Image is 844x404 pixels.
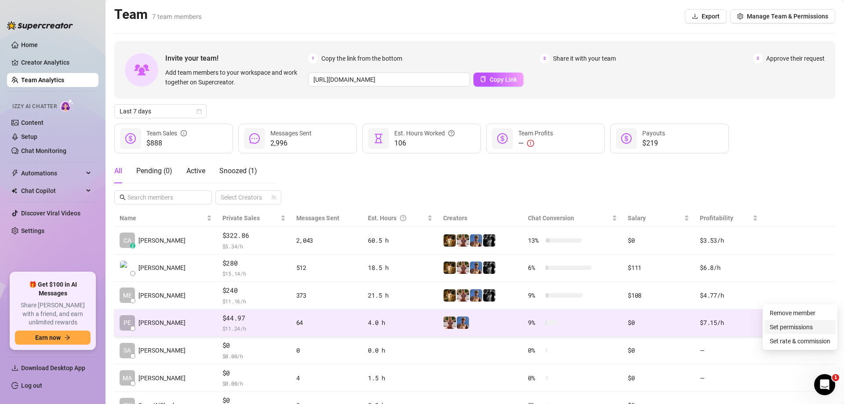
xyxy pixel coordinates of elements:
span: exclamation-circle [527,140,534,147]
div: 4 [296,373,358,383]
span: $ 5.34 /h [222,242,286,251]
img: Dallas [470,262,482,274]
a: Setup [21,133,37,140]
span: Messages Sent [270,130,312,137]
span: Payouts [642,130,665,137]
img: Marvin [444,262,456,274]
img: Marvin [444,289,456,302]
span: $ 11.16 /h [222,297,286,306]
button: Earn nowarrow-right [15,331,91,345]
a: Settings [21,227,44,234]
span: PE [124,318,131,328]
span: Izzy AI Chatter [12,102,57,111]
a: Log out [21,382,42,389]
h2: Team [114,6,202,23]
span: copy [480,76,486,82]
span: Active [186,167,205,175]
span: SA [124,346,131,355]
a: Chat Monitoring [21,147,66,154]
span: $280 [222,258,286,269]
div: 21.5 h [368,291,433,300]
div: 512 [296,263,358,273]
div: $111 [628,263,689,273]
span: dollar-circle [125,133,136,144]
span: 2 [540,54,549,63]
span: [PERSON_NAME] [138,263,186,273]
img: Destiny [457,289,469,302]
span: 106 [394,138,455,149]
span: Share [PERSON_NAME] with a friend, and earn unlimited rewards [15,301,91,327]
span: message [249,133,260,144]
span: Team Profits [518,130,553,137]
img: Destiny [457,234,469,247]
div: $7.15 /h [700,318,758,328]
div: 64 [296,318,358,328]
span: 2,996 [270,138,312,149]
span: Name [120,213,205,223]
div: 1.5 h [368,373,433,383]
div: 18.5 h [368,263,433,273]
span: $322.86 [222,230,286,241]
a: Set rate & commission [770,338,830,345]
span: MA [123,373,132,383]
span: Add team members to your workspace and work together on Supercreator. [165,68,305,87]
span: ME [123,291,132,300]
div: 0 [296,346,358,355]
div: 60.5 h [368,236,433,245]
span: Profitability [700,215,733,222]
div: Est. Hours Worked [394,128,455,138]
div: 0.0 h [368,346,433,355]
span: $ 15.14 /h [222,269,286,278]
img: Dallas [457,317,469,329]
th: Creators [438,210,523,227]
span: 9 % [528,318,542,328]
a: Creator Analytics [21,55,91,69]
button: Export [685,9,727,23]
span: $ 0.00 /h [222,352,286,360]
span: Chat Conversion [528,215,574,222]
img: Destiny [457,262,469,274]
img: AI Chatter [60,99,74,112]
span: CA [124,236,131,245]
th: Name [114,210,217,227]
span: 0 % [528,373,542,383]
span: Copy Link [490,76,517,83]
img: Marvin [483,262,495,274]
td: — [695,337,763,364]
img: logo-BBDzfeDw.svg [7,21,73,30]
span: 6 % [528,263,542,273]
div: $108 [628,291,689,300]
span: Earn now [35,334,61,341]
div: 373 [296,291,358,300]
div: $4.77 /h [700,291,758,300]
span: Approve their request [766,54,825,63]
div: 2,043 [296,236,358,245]
img: Marvin [483,234,495,247]
img: Marvin [483,289,495,302]
span: Copy the link from the bottom [321,54,402,63]
div: $0 [628,373,689,383]
div: $0 [628,346,689,355]
span: 1 [308,54,318,63]
a: Home [21,41,38,48]
span: 13 % [528,236,542,245]
span: [PERSON_NAME] [138,291,186,300]
span: Export [702,13,720,20]
span: [PERSON_NAME] [138,318,186,328]
img: Chat Copilot [11,188,17,194]
img: Jhon Kenneth Co… [120,261,135,275]
span: [PERSON_NAME] [138,346,186,355]
span: download [692,13,698,19]
span: $219 [642,138,665,149]
button: Copy Link [473,73,524,87]
span: $ 0.00 /h [222,379,286,388]
div: z [130,243,135,248]
span: $240 [222,285,286,296]
button: Manage Team & Permissions [730,9,835,23]
span: 7 team members [152,13,202,21]
div: 4.0 h [368,318,433,328]
span: setting [737,13,743,19]
span: $888 [146,138,187,149]
span: Private Sales [222,215,260,222]
div: $3.53 /h [700,236,758,245]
